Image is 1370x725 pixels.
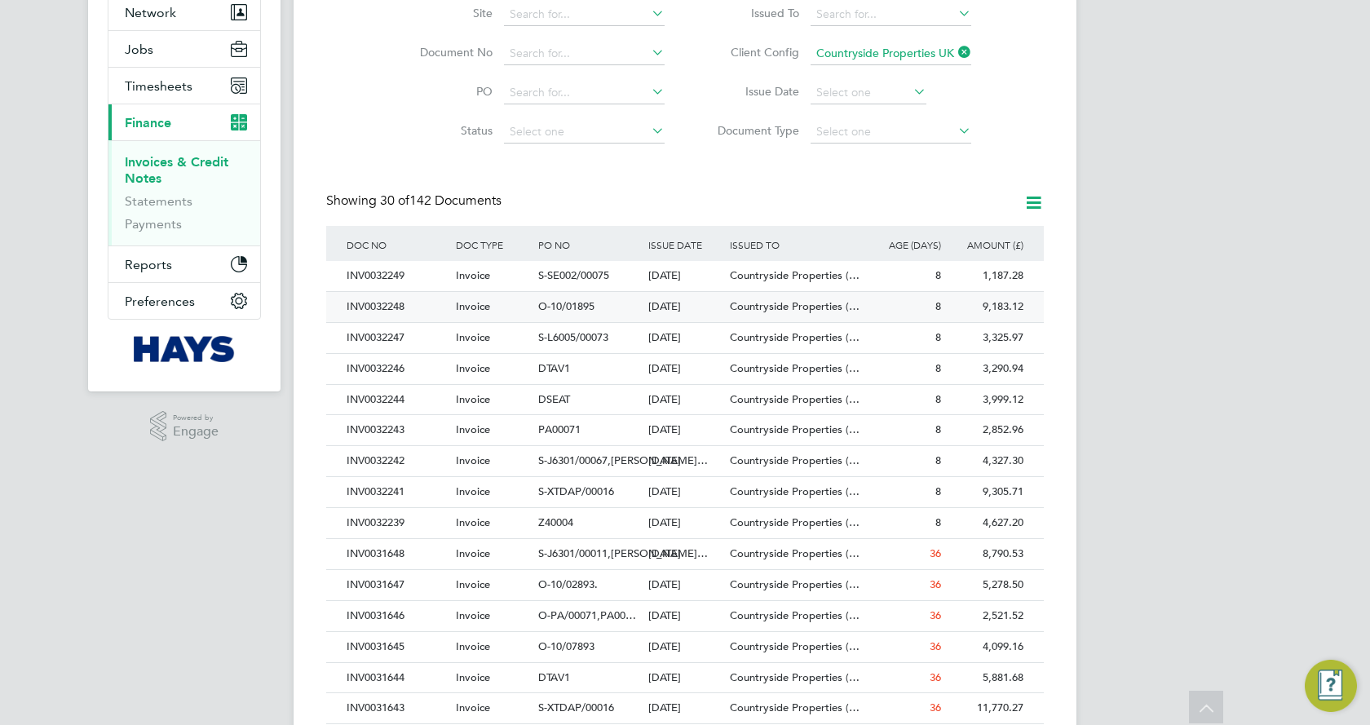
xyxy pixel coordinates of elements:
input: Select one [811,82,926,104]
span: 8 [935,330,941,344]
button: Engage Resource Center [1305,660,1357,712]
span: Countryside Properties (… [730,330,860,344]
span: S-SE002/00075 [538,268,609,282]
label: Client Config [705,45,799,60]
div: INV0031648 [342,539,452,569]
div: 5,278.50 [945,570,1027,600]
input: Search for... [504,3,665,26]
div: INV0032243 [342,415,452,445]
div: INV0032246 [342,354,452,384]
span: Invoice [456,422,490,436]
span: Invoice [456,639,490,653]
span: Invoice [456,361,490,375]
span: PA00071 [538,422,581,436]
span: 8 [935,422,941,436]
span: Jobs [125,42,153,57]
div: 5,881.68 [945,663,1027,693]
span: Countryside Properties (… [730,422,860,436]
div: Showing [326,192,505,210]
span: Invoice [456,453,490,467]
span: Powered by [173,411,219,425]
span: Invoice [456,701,490,714]
div: INV0032248 [342,292,452,322]
span: Invoice [456,392,490,406]
div: INV0032242 [342,446,452,476]
span: Countryside Properties (… [730,515,860,529]
span: Countryside Properties (… [730,577,860,591]
div: PO NO [534,226,643,263]
div: [DATE] [644,508,727,538]
span: S-XTDAP/00016 [538,484,614,498]
label: PO [399,84,493,99]
div: 8,790.53 [945,539,1027,569]
div: INV0032249 [342,261,452,291]
div: [DATE] [644,446,727,476]
span: Countryside Properties (… [730,361,860,375]
span: 142 Documents [380,192,502,209]
span: O-10/02893. [538,577,598,591]
div: 3,325.97 [945,323,1027,353]
span: Countryside Properties (… [730,484,860,498]
span: 8 [935,361,941,375]
div: [DATE] [644,354,727,384]
div: 2,852.96 [945,415,1027,445]
label: Document Type [705,123,799,138]
div: 11,770.27 [945,693,1027,723]
a: Powered byEngage [150,411,219,442]
span: S-J6301/00067,[PERSON_NAME]… [538,453,708,467]
div: [DATE] [644,323,727,353]
span: Finance [125,115,171,130]
button: Reports [108,246,260,282]
label: Status [399,123,493,138]
a: Statements [125,193,192,209]
span: O-10/01895 [538,299,594,313]
span: S-J6301/00011,[PERSON_NAME]… [538,546,708,560]
span: 8 [935,392,941,406]
span: Invoice [456,299,490,313]
button: Finance [108,104,260,140]
span: Invoice [456,577,490,591]
span: 36 [930,546,941,560]
span: 36 [930,639,941,653]
span: S-XTDAP/00016 [538,701,614,714]
div: INV0031643 [342,693,452,723]
div: [DATE] [644,385,727,415]
span: Countryside Properties (… [730,701,860,714]
span: Countryside Properties (… [730,268,860,282]
div: 4,099.16 [945,632,1027,662]
span: Countryside Properties (… [730,299,860,313]
span: 8 [935,515,941,529]
span: 8 [935,299,941,313]
a: Go to home page [108,336,261,362]
div: [DATE] [644,477,727,507]
label: Document No [399,45,493,60]
div: 9,183.12 [945,292,1027,322]
button: Preferences [108,283,260,319]
div: [DATE] [644,663,727,693]
span: DTAV1 [538,361,570,375]
div: ISSUE DATE [644,226,727,263]
span: Countryside Properties (… [730,608,860,622]
span: Z40004 [538,515,573,529]
span: Preferences [125,294,195,309]
div: 1,187.28 [945,261,1027,291]
input: Select one [504,121,665,144]
div: [DATE] [644,632,727,662]
input: Search for... [504,82,665,104]
div: AMOUNT (£) [945,226,1027,263]
div: 3,999.12 [945,385,1027,415]
div: [DATE] [644,261,727,291]
div: INV0032244 [342,385,452,415]
span: 36 [930,701,941,714]
div: [DATE] [644,601,727,631]
span: Invoice [456,268,490,282]
input: Search for... [811,42,971,65]
span: Invoice [456,515,490,529]
div: 9,305.71 [945,477,1027,507]
div: [DATE] [644,292,727,322]
div: [DATE] [644,570,727,600]
div: 4,327.30 [945,446,1027,476]
span: Countryside Properties (… [730,546,860,560]
span: 8 [935,268,941,282]
div: 3,290.94 [945,354,1027,384]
